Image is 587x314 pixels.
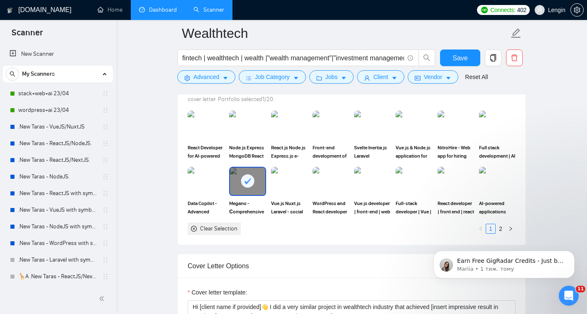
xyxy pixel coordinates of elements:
span: Data Copilot - Advanced conversational AI assistant [188,199,224,216]
img: portfolio thumbnail image [354,167,391,196]
div: Clear Selection [200,224,237,233]
img: portfolio thumbnail image [438,167,474,196]
button: setting [570,3,584,17]
span: left [478,226,483,231]
a: wordpress+ai 23/04 [18,102,97,119]
button: right [506,224,516,234]
a: setting [570,7,584,13]
span: holder [102,157,109,163]
img: portfolio thumbnail image [396,111,432,140]
img: portfolio thumbnail image [354,111,391,140]
span: React Developer for AI-powered software | full stack developer [188,143,224,160]
img: upwork-logo.png [481,7,488,13]
span: Advanced [193,72,219,82]
img: portfolio thumbnail image [188,167,224,196]
a: 🦒A .New Taras - ReactJS/NextJS usual 23/04 [18,268,97,285]
img: portfolio thumbnail image [396,167,432,196]
input: Scanner name... [182,23,509,44]
a: Reset All [465,72,488,82]
iframe: Intercom live chat [559,286,579,306]
span: Vendor [424,72,442,82]
button: folderJobscaret-down [309,70,354,84]
span: Full-stack developer | Vue | Node | Laravel | React Developer [396,199,432,216]
li: New Scanner [3,46,113,62]
a: homeHome [98,6,122,13]
span: idcard [415,75,421,81]
button: barsJob Categorycaret-down [239,70,306,84]
span: holder [102,173,109,180]
span: holder [102,140,109,147]
span: search [419,54,435,62]
span: holder [102,273,109,280]
button: search [418,49,435,66]
img: logo [7,4,13,17]
span: setting [184,75,190,81]
span: React developer | front end | react js developer for web development [438,199,474,216]
label: Cover letter template: [188,288,247,297]
img: portfolio thumbnail image [188,111,224,140]
span: setting [571,7,583,13]
a: stack+web+ai 23/04 [18,85,97,102]
span: caret-down [341,75,347,81]
button: left [476,224,486,234]
span: Client [373,72,388,82]
a: .New Taras - VueJS with symbols [18,202,97,218]
span: Jobs [325,72,338,82]
span: holder [102,190,109,197]
a: .New Taras - ReactJS/NodeJS. [18,135,97,152]
a: dashboardDashboard [139,6,177,13]
span: AI-powered applications development | full stack developer | front end [479,199,516,216]
img: portfolio thumbnail image [479,111,516,140]
span: caret-down [223,75,228,81]
button: search [6,67,19,81]
input: Search Freelance Jobs... [182,53,404,63]
span: Vue.js & Node.js application for complex data analysis ( D3.js ) [396,143,432,160]
a: .New Taras - ReactJS with symbols [18,185,97,202]
a: .New Taras - NodeJS with symbols [18,218,97,235]
img: portfolio thumbnail image [229,111,266,140]
span: holder [102,124,109,130]
span: Vue.js developer | front-end | web developer | full stack developer [354,199,391,216]
span: right [508,226,513,231]
span: Vue.js Nuxt.js Laravel - social networking platform for musicians [271,199,308,216]
span: Connects: [490,5,515,15]
li: 2 [496,224,506,234]
span: WordPress and React developer for tech blog / Gutenberg Dynamic Blocks [313,199,349,216]
a: .New Taras - WordPress with symbols [18,235,97,252]
img: portfolio thumbnail image [438,111,474,140]
img: portfolio thumbnail image [271,111,308,140]
span: Full stack development | AI assistant chatbot - Vue.js Node.js Laravel [479,143,516,160]
img: portfolio thumbnail image [271,167,308,196]
span: holder [102,223,109,230]
span: bars [246,75,252,81]
a: .New Taras - VueJS/NuxtJS [18,119,97,135]
span: copy [485,54,501,62]
span: Job Category [255,72,289,82]
span: My Scanners [22,66,55,82]
span: double-left [99,294,107,303]
button: settingAdvancedcaret-down [177,70,235,84]
a: 1 [486,224,495,233]
li: Next Page [506,224,516,234]
button: userClientcaret-down [357,70,404,84]
span: NitroHire - Web app for hiring the best-fit professionals [438,143,474,160]
a: searchScanner [193,6,224,13]
span: holder [102,240,109,247]
li: 1 [486,224,496,234]
button: delete [506,49,523,66]
span: holder [102,257,109,263]
span: Front-end development of SaaS product for DevOps [313,143,349,160]
span: info-circle [408,55,413,61]
span: user [364,75,370,81]
span: search [6,71,19,77]
img: portfolio thumbnail image [313,111,349,140]
button: Save [440,49,480,66]
span: folder [316,75,322,81]
span: 402 [517,5,526,15]
img: portfolio thumbnail image [313,167,349,196]
span: Megano - Сomprehensive cryptocurrency web application [229,199,266,216]
span: holder [102,90,109,97]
